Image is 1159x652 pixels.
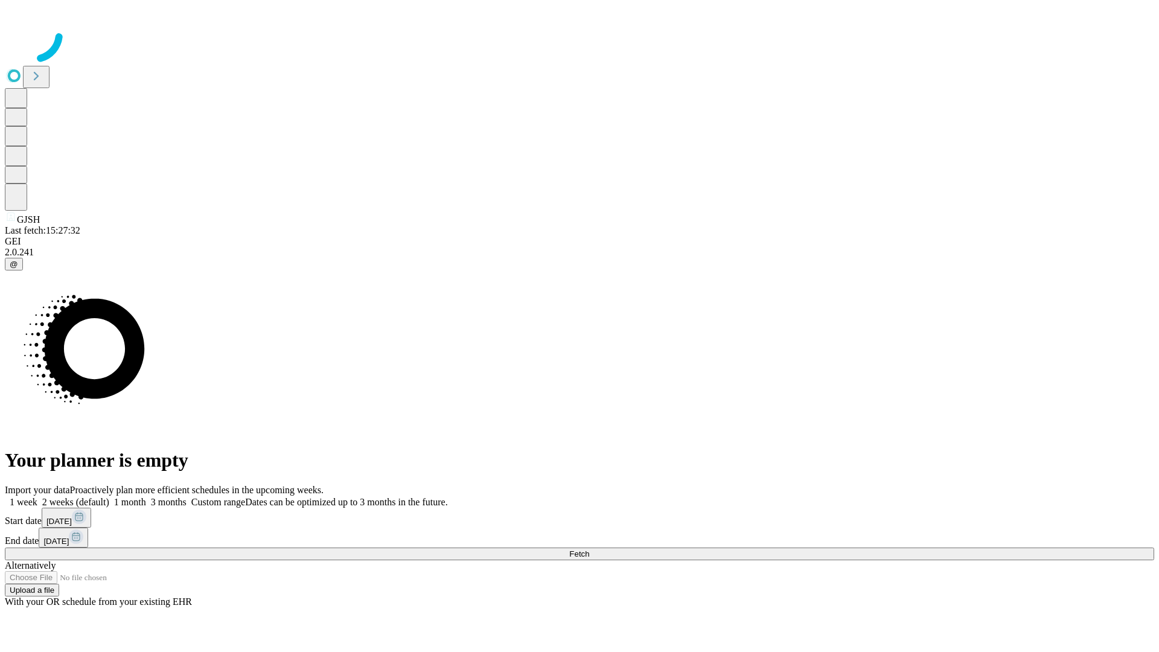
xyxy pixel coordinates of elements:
[70,485,324,495] span: Proactively plan more efficient schedules in the upcoming weeks.
[5,258,23,270] button: @
[5,449,1154,471] h1: Your planner is empty
[191,497,245,507] span: Custom range
[5,247,1154,258] div: 2.0.241
[5,225,80,235] span: Last fetch: 15:27:32
[10,260,18,269] span: @
[42,497,109,507] span: 2 weeks (default)
[245,497,447,507] span: Dates can be optimized up to 3 months in the future.
[5,508,1154,528] div: Start date
[5,236,1154,247] div: GEI
[151,497,187,507] span: 3 months
[5,560,56,570] span: Alternatively
[46,517,72,526] span: [DATE]
[5,528,1154,548] div: End date
[5,584,59,596] button: Upload a file
[43,537,69,546] span: [DATE]
[10,497,37,507] span: 1 week
[5,485,70,495] span: Import your data
[17,214,40,225] span: GJSH
[42,508,91,528] button: [DATE]
[5,596,192,607] span: With your OR schedule from your existing EHR
[114,497,146,507] span: 1 month
[39,528,88,548] button: [DATE]
[5,548,1154,560] button: Fetch
[569,549,589,558] span: Fetch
